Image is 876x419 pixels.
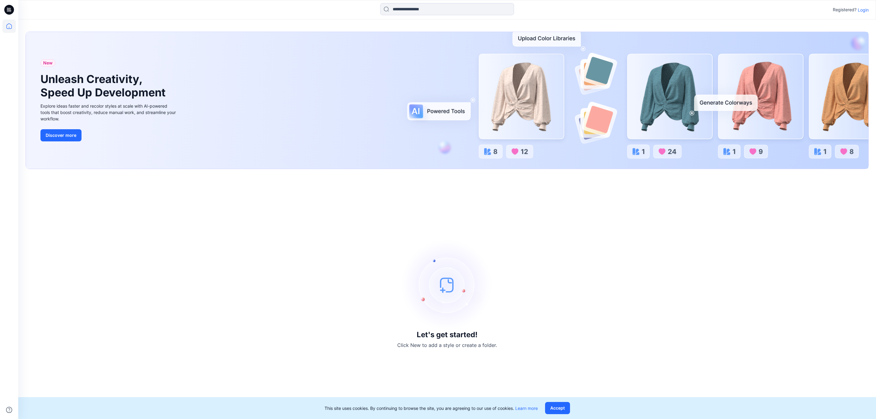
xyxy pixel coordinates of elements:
h1: Unleash Creativity, Speed Up Development [40,73,168,99]
p: Registered? [833,6,857,13]
p: Click New to add a style or create a folder. [397,341,497,349]
button: Discover more [40,129,82,141]
p: Login [858,7,869,13]
p: This site uses cookies. By continuing to browse the site, you are agreeing to our use of cookies. [325,405,538,411]
a: Learn more [515,406,538,411]
button: Accept [545,402,570,414]
div: Explore ideas faster and recolor styles at scale with AI-powered tools that boost creativity, red... [40,103,177,122]
a: Discover more [40,129,177,141]
span: New [43,59,53,67]
img: empty-state-image.svg [401,239,493,331]
h3: Let's get started! [417,331,478,339]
